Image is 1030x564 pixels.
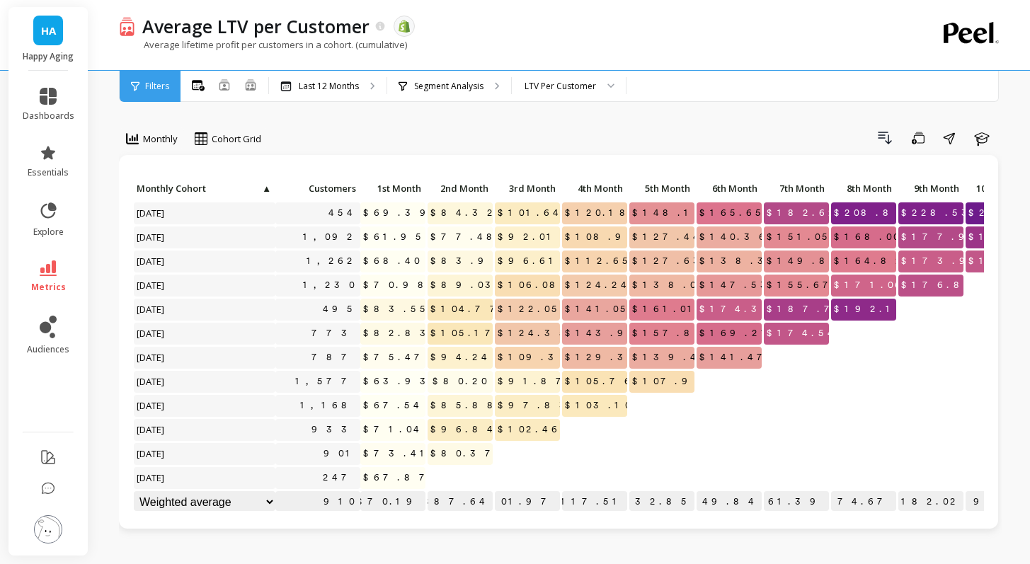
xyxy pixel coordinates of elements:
span: essentials [28,167,69,178]
div: v 4.0.25 [40,23,69,34]
img: profile picture [34,515,62,543]
span: HA [41,23,56,39]
span: Filters [145,81,169,92]
span: explore [33,226,64,238]
p: Happy Aging [23,51,74,62]
span: audiences [27,344,69,355]
span: dashboards [23,110,74,122]
div: [PERSON_NAME]: [DOMAIN_NAME] [37,37,202,48]
span: metrics [31,282,66,293]
p: Segment Analysis [414,81,483,92]
p: Last 12 Months [299,81,359,92]
img: logo_orange.svg [23,23,34,34]
div: Domínio [74,84,108,93]
img: website_grey.svg [23,37,34,48]
img: tab_domain_overview_orange.svg [59,82,70,93]
span: Monthly [143,132,178,146]
div: LTV Per Customer [525,79,596,93]
img: api.shopify.svg [398,20,411,33]
p: Average LTV per Customer [142,14,370,38]
span: Cohort Grid [212,132,261,146]
img: header icon [119,16,135,37]
p: Average lifetime profit per customers in a cohort. (cumulative) [119,38,407,51]
div: Palavras-chave [165,84,227,93]
img: tab_keywords_by_traffic_grey.svg [149,82,161,93]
